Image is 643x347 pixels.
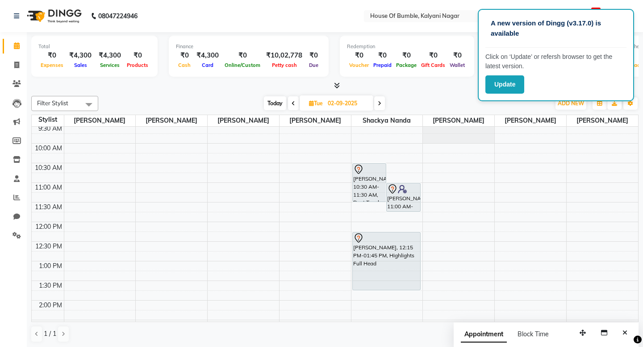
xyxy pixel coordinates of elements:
span: Card [200,62,216,68]
div: [PERSON_NAME], 10:30 AM-11:30 AM, Root Touch Up- Full [353,164,386,202]
span: Prepaid [371,62,394,68]
div: 10:30 AM [33,163,64,173]
div: [PERSON_NAME], 12:15 PM-01:45 PM, Highlights Full Head [353,232,421,290]
p: A new version of Dingg (v3.17.0) is available [491,18,621,38]
b: 08047224946 [98,4,138,29]
span: Shackya Nanda [351,115,423,126]
div: 11:30 AM [33,202,64,212]
div: ₹0 [222,50,263,61]
button: ADD NEW [555,97,586,110]
div: Total [38,43,150,50]
div: ₹4,300 [66,50,95,61]
div: Finance [176,43,321,50]
button: Close [618,326,631,340]
div: ₹0 [125,50,150,61]
span: Due [307,62,321,68]
span: [PERSON_NAME] [136,115,207,126]
span: Tue [307,100,325,107]
div: Redemption [347,43,467,50]
div: 1:30 PM [37,281,64,290]
span: [PERSON_NAME] [567,115,638,126]
span: Sales [72,62,89,68]
div: 12:00 PM [33,222,64,231]
span: Petty cash [270,62,299,68]
span: Cash [176,62,193,68]
div: ₹0 [447,50,467,61]
div: 1:00 PM [37,261,64,271]
div: ₹0 [371,50,394,61]
span: Filter Stylist [37,99,68,107]
span: 138 [591,8,601,14]
input: 2025-09-02 [325,97,370,110]
div: ₹0 [38,50,66,61]
button: Update [485,75,524,94]
span: Expenses [38,62,66,68]
span: [PERSON_NAME] [495,115,566,126]
div: 2:00 PM [37,301,64,310]
div: ₹0 [394,50,419,61]
span: ADD NEW [558,100,584,107]
span: Gift Cards [419,62,447,68]
span: [PERSON_NAME] [280,115,351,126]
img: logo [23,4,84,29]
span: Today [264,96,286,110]
div: 11:00 AM [33,183,64,192]
div: 12:30 PM [33,242,64,251]
span: Services [98,62,122,68]
span: Voucher [347,62,371,68]
span: Online/Custom [222,62,263,68]
div: ₹4,300 [193,50,222,61]
span: Appointment [461,326,507,343]
div: 9:30 AM [37,124,64,133]
div: ₹0 [176,50,193,61]
span: Block Time [518,330,549,338]
div: ₹4,300 [95,50,125,61]
span: Products [125,62,150,68]
span: [PERSON_NAME] [64,115,136,126]
div: 2:30 PM [37,320,64,330]
p: Click on ‘Update’ or refersh browser to get the latest version. [485,52,626,71]
span: 1 / 1 [44,329,56,339]
div: ₹10,02,778 [263,50,306,61]
span: Wallet [447,62,467,68]
span: [PERSON_NAME] [208,115,279,126]
div: ₹0 [347,50,371,61]
div: ₹0 [419,50,447,61]
span: Package [394,62,419,68]
span: [PERSON_NAME] [423,115,494,126]
div: Stylist [32,115,64,124]
div: [PERSON_NAME], 11:00 AM-11:45 AM, Haircut (W) Art Director Shackya [387,183,420,211]
div: ₹0 [306,50,321,61]
div: 10:00 AM [33,144,64,153]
